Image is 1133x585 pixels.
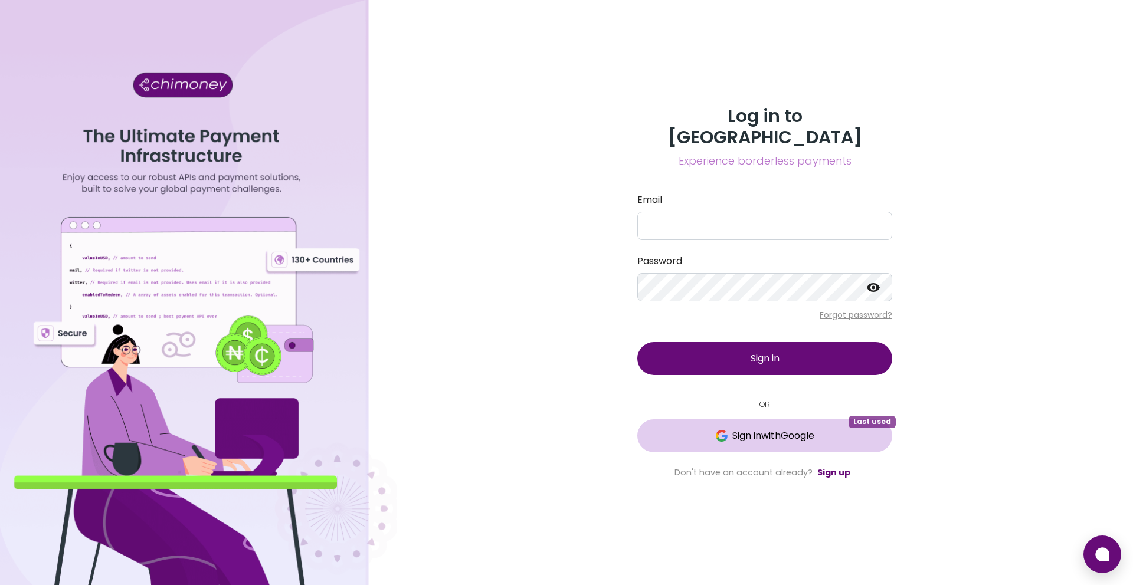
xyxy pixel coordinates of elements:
[751,351,780,365] span: Sign in
[716,430,728,442] img: Google
[817,466,850,478] a: Sign up
[637,106,892,148] h3: Log in to [GEOGRAPHIC_DATA]
[674,466,813,478] span: Don't have an account already?
[637,419,892,452] button: GoogleSign inwithGoogleLast used
[637,254,892,268] label: Password
[637,399,892,410] small: OR
[637,193,892,207] label: Email
[637,153,892,169] span: Experience borderless payments
[637,342,892,375] button: Sign in
[732,429,814,443] span: Sign in with Google
[637,309,892,321] p: Forgot password?
[1083,535,1121,573] button: Open chat window
[849,416,896,428] span: Last used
